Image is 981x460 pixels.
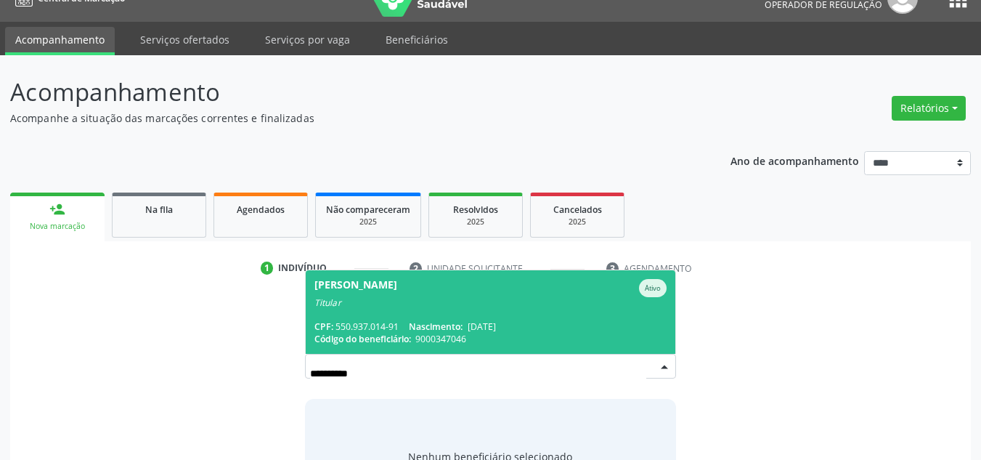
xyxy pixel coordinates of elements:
span: Código do beneficiário: [314,333,411,345]
span: Cancelados [553,203,602,216]
div: 2025 [439,217,512,227]
div: Nova marcação [20,221,94,232]
a: Serviços por vaga [255,27,360,52]
a: Acompanhamento [5,27,115,55]
div: Titular [314,297,667,309]
p: Acompanhamento [10,74,683,110]
span: [DATE] [468,320,496,333]
span: Na fila [145,203,173,216]
div: 2025 [541,217,614,227]
span: 9000347046 [415,333,466,345]
a: Beneficiários [375,27,458,52]
div: 2025 [326,217,410,227]
div: [PERSON_NAME] [314,279,397,297]
p: Acompanhe a situação das marcações correntes e finalizadas [10,110,683,126]
a: Serviços ofertados [130,27,240,52]
div: Indivíduo [278,262,327,275]
span: Resolvidos [453,203,498,216]
small: Ativo [645,283,661,293]
div: person_add [49,201,65,217]
span: Agendados [237,203,285,216]
span: Nascimento: [409,320,463,333]
span: CPF: [314,320,333,333]
span: Não compareceram [326,203,410,216]
button: Relatórios [892,96,966,121]
div: 550.937.014-91 [314,320,667,333]
p: Ano de acompanhamento [730,151,859,169]
div: 1 [261,262,274,275]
